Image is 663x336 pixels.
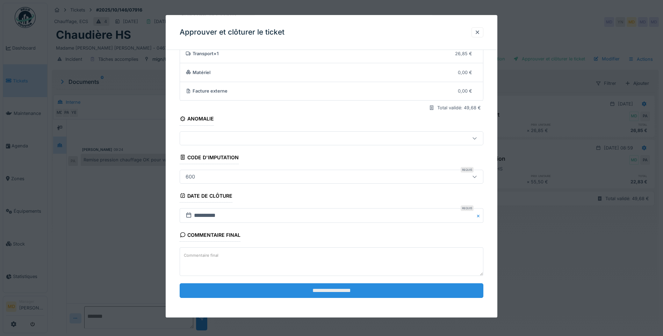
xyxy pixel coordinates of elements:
div: Facture externe [186,88,453,95]
summary: Matériel0,00 € [183,66,480,79]
h3: Approuver et clôturer le ticket [180,28,284,37]
div: 600 [183,173,198,181]
summary: Facture externe0,00 € [183,85,480,98]
div: Code d'imputation [180,152,239,164]
div: Transport × 1 [186,50,450,57]
button: Close [476,208,483,223]
div: Requis [461,205,474,211]
div: Requis [461,167,474,173]
summary: Transport×126,85 € [183,47,480,60]
div: Matériel [186,69,453,76]
div: 0,00 € [458,88,472,95]
div: Date de clôture [180,191,232,203]
div: 26,85 € [455,50,472,57]
div: 0,00 € [458,69,472,76]
div: Commentaire final [180,230,240,242]
div: Anomalie [180,114,214,126]
div: Total validé: 49,68 € [437,105,481,111]
label: Commentaire final [182,251,220,260]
